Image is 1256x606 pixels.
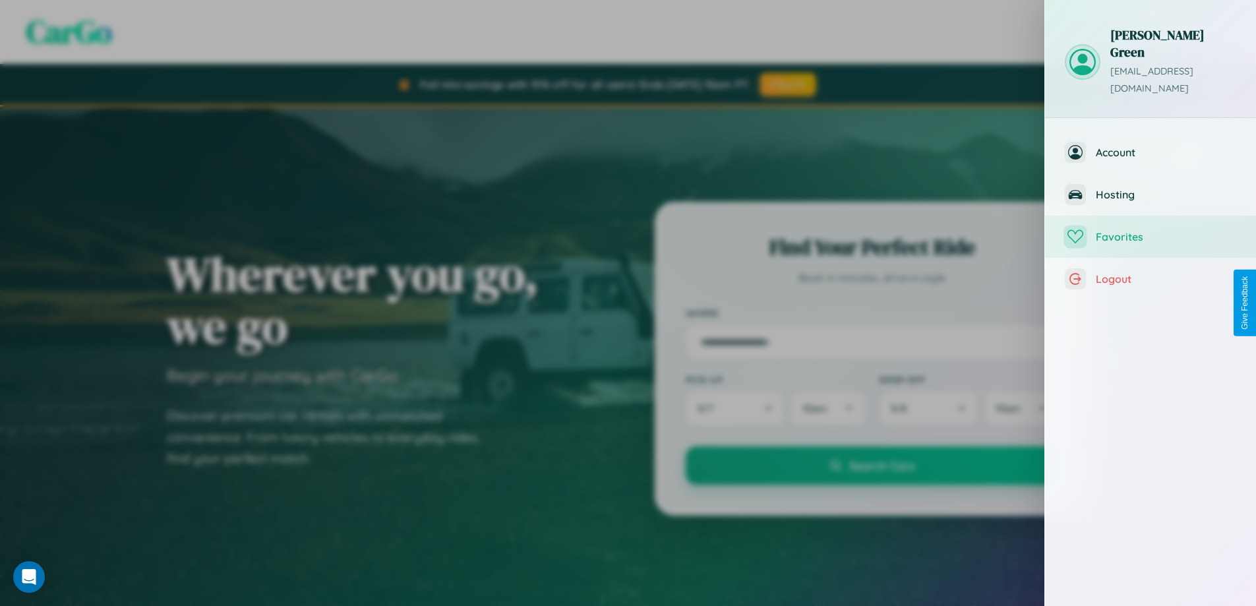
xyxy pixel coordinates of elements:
span: Hosting [1096,188,1236,201]
h3: [PERSON_NAME] Green [1110,26,1236,61]
p: [EMAIL_ADDRESS][DOMAIN_NAME] [1110,63,1236,98]
button: Logout [1045,258,1256,300]
button: Hosting [1045,173,1256,216]
span: Account [1096,146,1236,159]
span: Favorites [1096,230,1236,243]
div: Give Feedback [1240,276,1249,330]
button: Favorites [1045,216,1256,258]
div: Open Intercom Messenger [13,561,45,593]
button: Account [1045,131,1256,173]
span: Logout [1096,272,1236,286]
